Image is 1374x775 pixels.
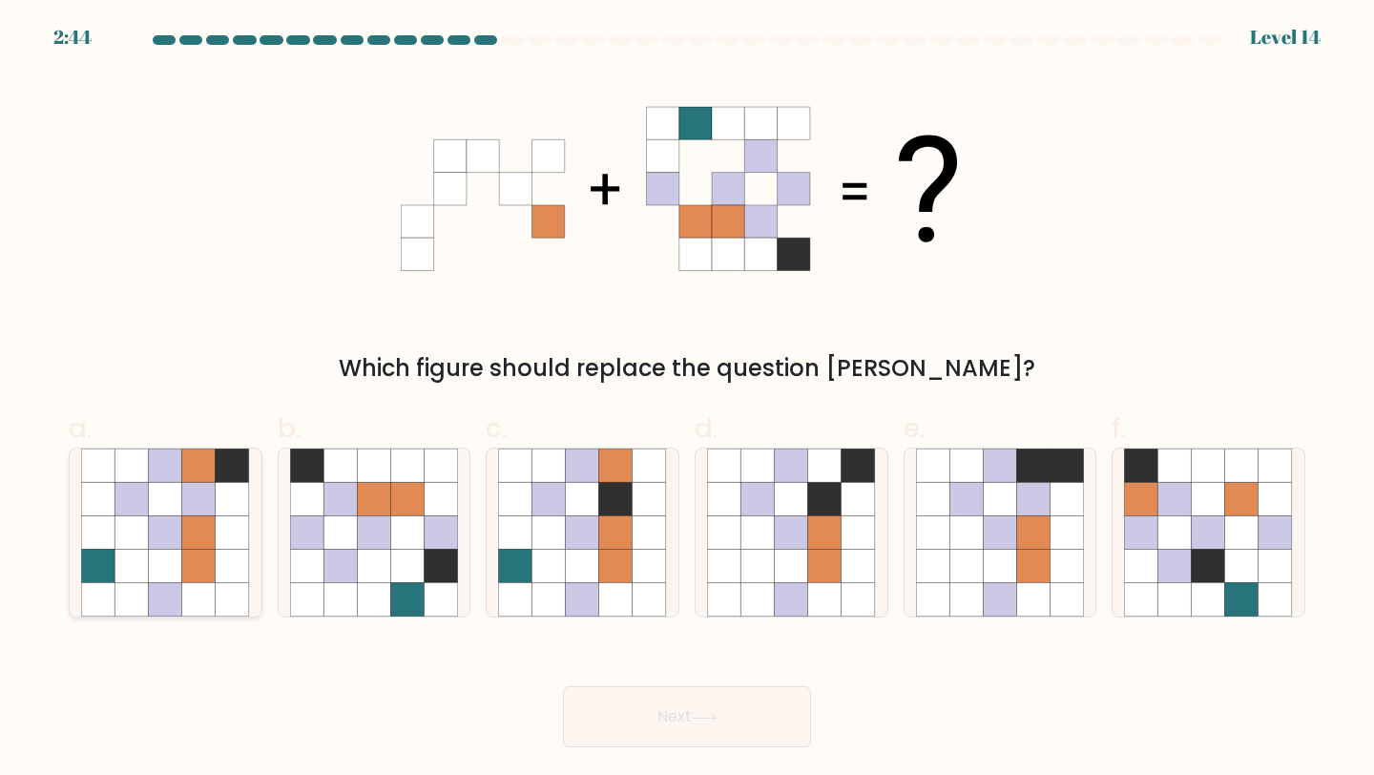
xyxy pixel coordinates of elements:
[1250,23,1321,52] div: Level 14
[80,351,1294,386] div: Which figure should replace the question [PERSON_NAME]?
[53,23,92,52] div: 2:44
[69,409,92,447] span: a.
[486,409,507,447] span: c.
[563,686,811,747] button: Next
[695,409,718,447] span: d.
[1112,409,1125,447] span: f.
[278,409,301,447] span: b.
[904,409,925,447] span: e.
